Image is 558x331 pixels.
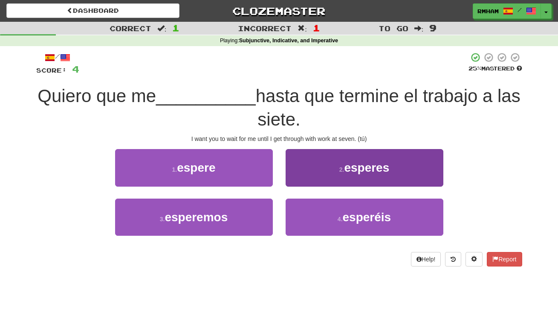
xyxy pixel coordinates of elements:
small: 4 . [338,216,343,223]
a: rmham / [473,3,541,19]
button: Help! [411,252,441,267]
span: 4 [72,64,79,74]
span: esperes [344,161,389,174]
span: Quiero que me [38,86,156,106]
span: 1 [313,23,320,33]
a: Dashboard [6,3,179,18]
span: hasta que termine el trabajo a las siete. [256,86,520,129]
button: 4.esperéis [286,199,443,236]
button: 2.esperes [286,149,443,186]
strong: Subjunctive, Indicative, and Imperative [239,38,338,44]
span: 9 [429,23,437,33]
small: 3 . [160,216,165,223]
span: esperéis [343,211,391,224]
div: / [36,52,79,63]
span: 25 % [468,65,481,72]
span: Correct [110,24,151,32]
span: Score: [36,67,67,74]
span: : [157,25,167,32]
a: Clozemaster [192,3,365,18]
button: Report [487,252,522,267]
span: espere [177,161,215,174]
span: esperemos [165,211,228,224]
span: To go [379,24,408,32]
button: 1.espere [115,149,273,186]
div: I want you to wait for me until I get through with work at seven. (tú) [36,135,522,143]
span: 1 [172,23,179,33]
span: : [298,25,307,32]
span: rmham [477,7,499,15]
div: Mastered [468,65,522,73]
small: 1 . [172,166,177,173]
span: Incorrect [238,24,292,32]
span: : [414,25,424,32]
span: / [518,7,522,13]
small: 2 . [339,166,344,173]
span: __________ [156,86,256,106]
button: Round history (alt+y) [445,252,461,267]
button: 3.esperemos [115,199,273,236]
